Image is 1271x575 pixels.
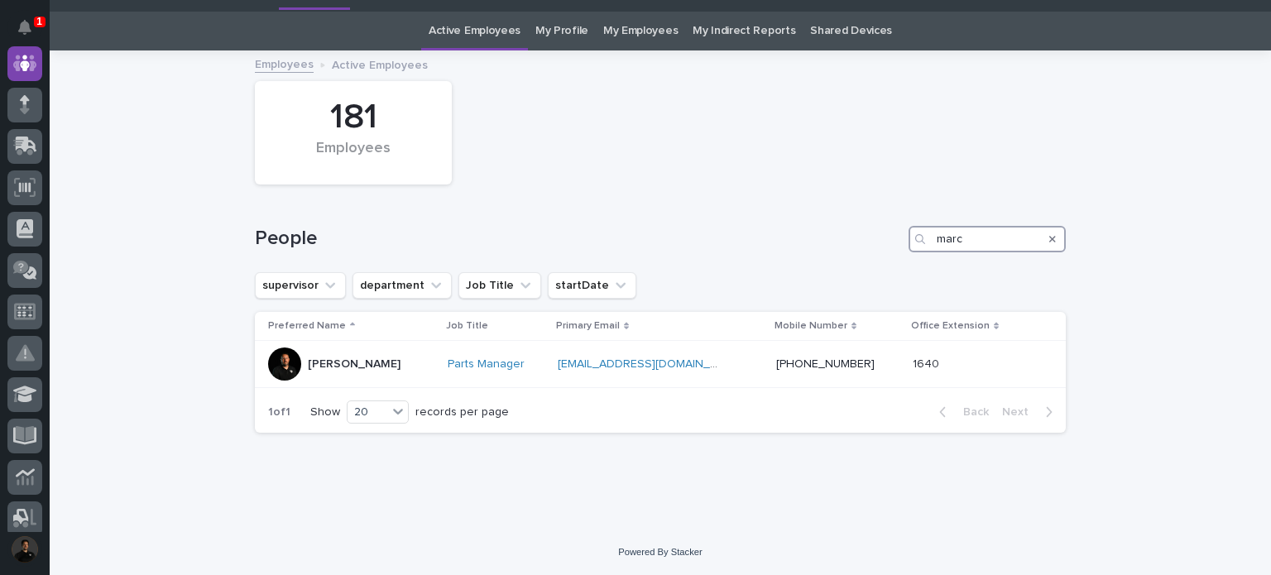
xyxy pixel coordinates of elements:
p: Office Extension [911,317,990,335]
p: 1 of 1 [255,392,304,433]
div: Notifications1 [21,20,42,46]
p: [PERSON_NAME] [308,357,400,371]
a: Active Employees [429,12,520,50]
button: startDate [548,272,636,299]
button: users-avatar [7,532,42,567]
p: Primary Email [556,317,620,335]
p: Show [310,405,340,419]
button: Back [926,405,995,419]
a: My Indirect Reports [693,12,795,50]
button: Notifications [7,10,42,45]
a: [PHONE_NUMBER] [776,358,875,370]
a: My Employees [603,12,678,50]
input: Search [909,226,1066,252]
p: 1 [36,16,42,27]
button: Job Title [458,272,541,299]
div: Employees [283,140,424,175]
p: Preferred Name [268,317,346,335]
button: supervisor [255,272,346,299]
a: [EMAIL_ADDRESS][DOMAIN_NAME] [558,358,745,370]
p: Mobile Number [775,317,847,335]
span: Back [953,406,989,418]
a: My Profile [535,12,588,50]
p: 1640 [913,354,942,371]
button: Next [995,405,1066,419]
div: 181 [283,97,424,138]
span: Next [1002,406,1038,418]
p: Job Title [446,317,488,335]
div: 20 [348,404,387,421]
a: Employees [255,54,314,73]
a: Shared Devices [810,12,892,50]
button: department [353,272,452,299]
p: Active Employees [332,55,428,73]
h1: People [255,227,902,251]
a: Powered By Stacker [618,547,702,557]
a: Parts Manager [448,357,525,371]
tr: [PERSON_NAME]Parts Manager [EMAIL_ADDRESS][DOMAIN_NAME] [PHONE_NUMBER]16401640 [255,341,1066,388]
p: records per page [415,405,509,419]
